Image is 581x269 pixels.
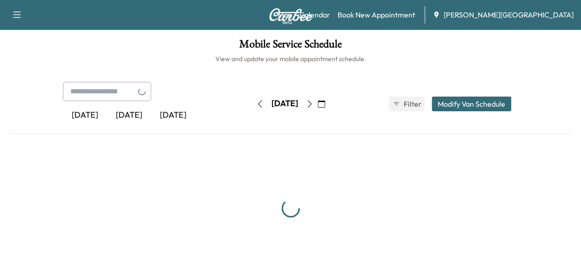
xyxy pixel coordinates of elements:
[63,105,107,126] div: [DATE]
[432,97,511,111] button: Modify Van Schedule
[9,39,572,54] h1: Mobile Service Schedule
[269,8,313,21] img: Curbee Logo
[282,19,292,26] div: Beta
[389,97,424,111] button: Filter
[151,105,195,126] div: [DATE]
[338,9,415,20] a: Book New Appointment
[271,98,298,109] div: [DATE]
[299,9,330,20] a: Calendar
[404,98,420,109] span: Filter
[444,9,574,20] span: [PERSON_NAME][GEOGRAPHIC_DATA]
[9,54,572,63] h6: View and update your mobile appointment schedule.
[278,9,292,20] a: MapBeta
[107,105,151,126] div: [DATE]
